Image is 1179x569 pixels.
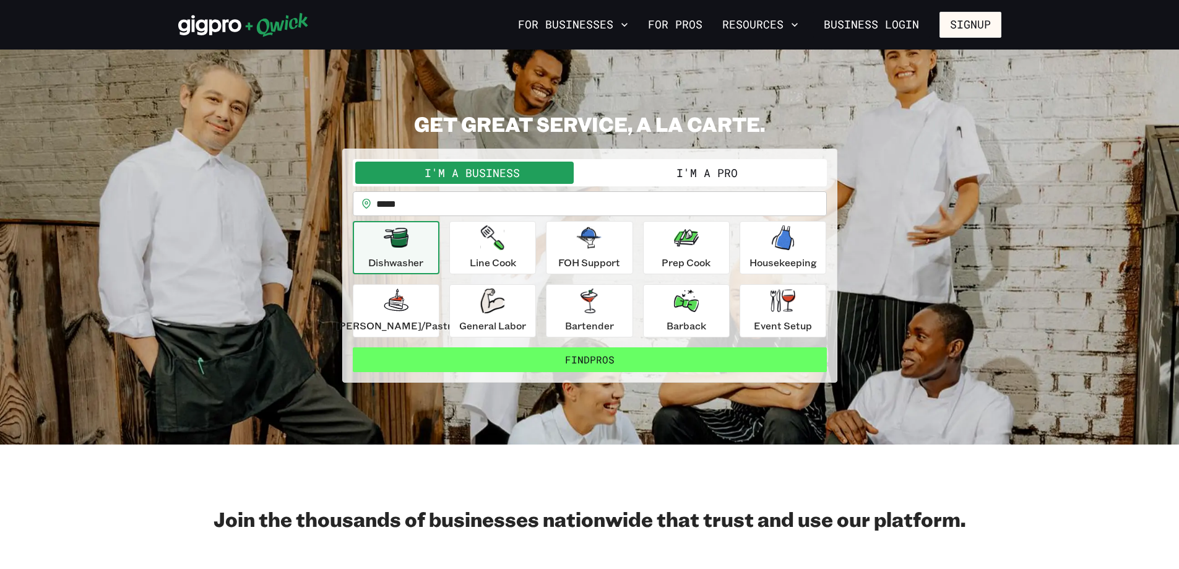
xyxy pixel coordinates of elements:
button: Barback [643,284,730,337]
button: Event Setup [740,284,826,337]
p: FOH Support [558,255,620,270]
button: FOH Support [546,221,633,274]
p: Bartender [565,318,614,333]
button: FindPros [353,347,827,372]
button: I'm a Business [355,162,590,184]
p: Event Setup [754,318,812,333]
h2: Join the thousands of businesses nationwide that trust and use our platform. [178,506,1001,531]
button: [PERSON_NAME]/Pastry [353,284,439,337]
button: Bartender [546,284,633,337]
a: For Pros [643,14,707,35]
button: For Businesses [513,14,633,35]
button: Line Cook [449,221,536,274]
a: Business Login [813,12,930,38]
button: Housekeeping [740,221,826,274]
button: I'm a Pro [590,162,824,184]
p: Barback [667,318,706,333]
p: Line Cook [470,255,516,270]
p: Housekeeping [749,255,817,270]
p: Dishwasher [368,255,423,270]
button: Prep Cook [643,221,730,274]
p: [PERSON_NAME]/Pastry [335,318,457,333]
button: Resources [717,14,803,35]
h2: GET GREAT SERVICE, A LA CARTE. [342,111,837,136]
button: Signup [939,12,1001,38]
button: General Labor [449,284,536,337]
button: Dishwasher [353,221,439,274]
p: Prep Cook [662,255,710,270]
p: General Labor [459,318,526,333]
